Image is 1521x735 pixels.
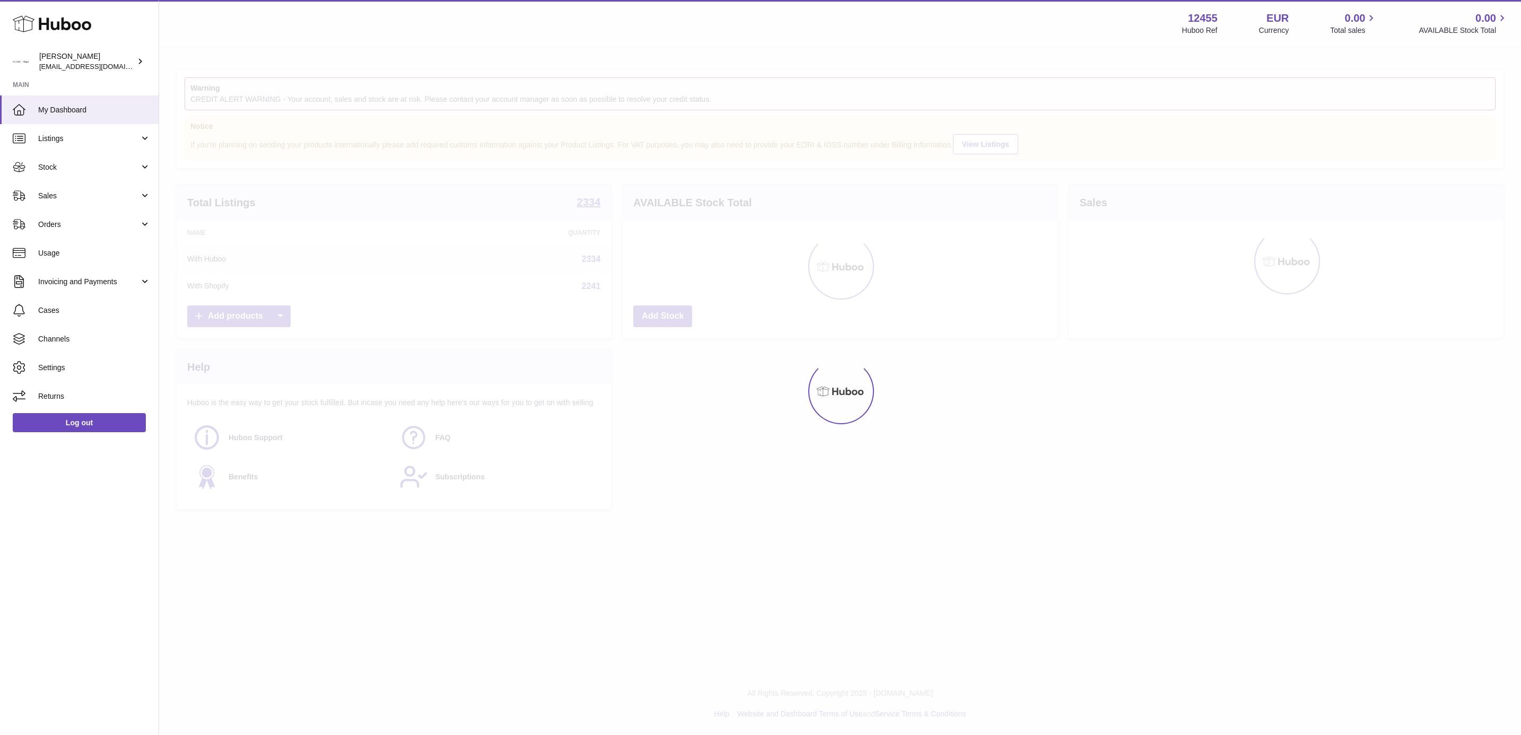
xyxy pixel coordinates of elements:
a: Log out [13,413,146,432]
span: 0.00 [1475,11,1496,25]
span: Usage [38,248,151,258]
span: AVAILABLE Stock Total [1419,25,1508,36]
div: Currency [1259,25,1289,36]
span: Sales [38,191,139,201]
span: [EMAIL_ADDRESS][DOMAIN_NAME] [39,62,156,71]
span: Settings [38,363,151,373]
span: Total sales [1330,25,1377,36]
strong: EUR [1266,11,1289,25]
div: [PERSON_NAME] [39,51,135,72]
strong: 12455 [1188,11,1218,25]
span: Listings [38,134,139,144]
span: Stock [38,162,139,172]
div: Huboo Ref [1182,25,1218,36]
span: 0.00 [1345,11,1366,25]
a: 0.00 AVAILABLE Stock Total [1419,11,1508,36]
a: 0.00 Total sales [1330,11,1377,36]
span: Cases [38,305,151,316]
span: My Dashboard [38,105,151,115]
img: internalAdmin-12455@internal.huboo.com [13,54,29,69]
span: Returns [38,391,151,401]
span: Orders [38,220,139,230]
span: Channels [38,334,151,344]
span: Invoicing and Payments [38,277,139,287]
